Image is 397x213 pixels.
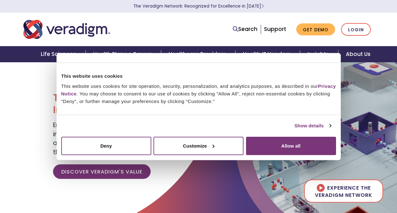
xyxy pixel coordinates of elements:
[246,137,336,155] button: Allow all
[153,137,244,155] button: Customize
[61,82,336,105] div: This website uses cookies for site operation, security, personalization, and analytics purposes, ...
[161,46,235,62] a: Healthcare Providers
[53,121,192,156] span: Empowering our clients with trusted data, insights, and solutions to help reduce costs and improv...
[296,23,335,36] a: Get Demo
[133,3,264,9] a: The Veradigm Network: Recognized for Excellence in [DATE]Learn More
[61,137,151,155] button: Deny
[338,46,378,62] a: About Us
[61,72,336,80] div: This website uses cookies
[341,23,371,36] a: Login
[233,25,257,33] a: Search
[294,122,331,130] a: Show details
[61,83,336,96] a: Privacy Notice
[53,164,151,179] a: Discover Veradigm's Value
[235,46,300,62] a: Health IT Vendors
[264,25,286,33] a: Support
[23,19,110,40] img: Veradigm logo
[86,46,161,62] a: Health Plans + Payers
[33,46,86,62] a: Life Sciences
[261,3,264,9] span: Learn More
[300,46,338,62] a: Insights
[53,92,194,116] h1: Transforming Health, Insightfully®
